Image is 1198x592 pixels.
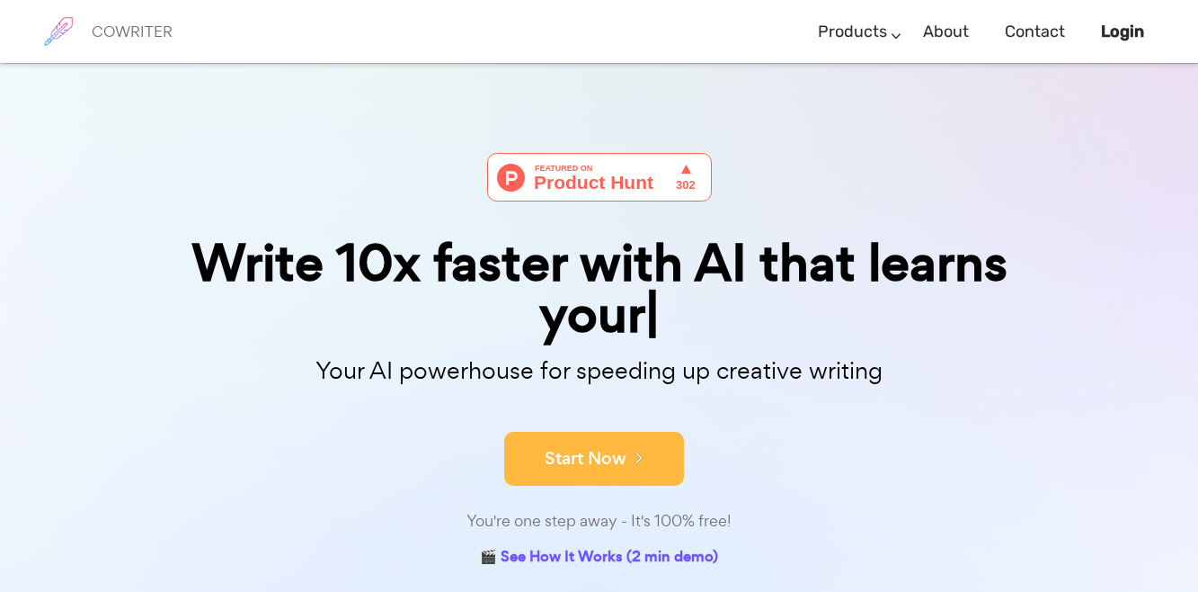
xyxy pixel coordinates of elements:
[480,544,718,572] a: 🎬 See How It Works (2 min demo)
[92,23,173,40] h6: COWRITER
[1101,22,1144,41] b: Login
[36,9,81,54] img: brand logo
[150,352,1049,390] p: Your AI powerhouse for speeding up creative writing
[1005,5,1065,58] a: Contact
[504,432,684,486] button: Start Now
[818,5,887,58] a: Products
[923,5,969,58] a: About
[150,508,1049,534] div: You're one step away - It's 100% free!
[150,238,1049,340] div: Write 10x faster with AI that learns your
[487,153,712,202] img: Cowriter - Your AI buddy for speeding up creative writing | Product Hunt
[1101,5,1144,58] a: Login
